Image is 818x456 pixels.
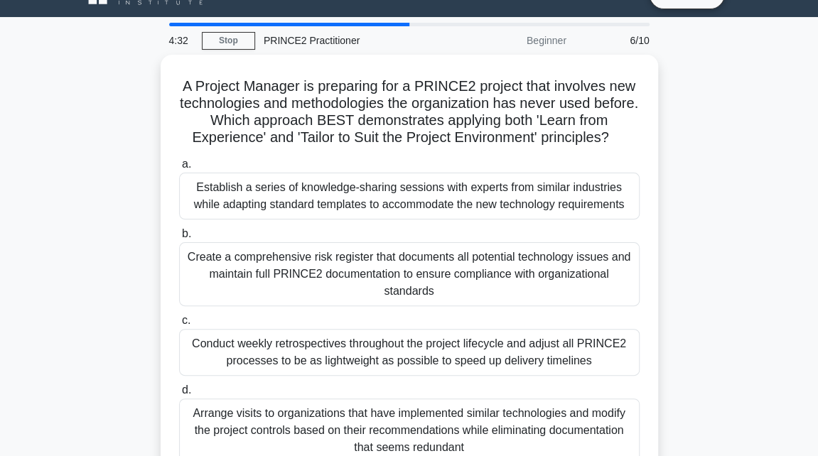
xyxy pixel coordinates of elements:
[182,227,191,239] span: b.
[202,32,255,50] a: Stop
[182,314,190,326] span: c.
[179,173,640,219] div: Establish a series of knowledge-sharing sessions with experts from similar industries while adapt...
[451,26,575,55] div: Beginner
[161,26,202,55] div: 4:32
[179,329,640,376] div: Conduct weekly retrospectives throughout the project lifecycle and adjust all PRINCE2 processes t...
[182,384,191,396] span: d.
[182,158,191,170] span: a.
[575,26,658,55] div: 6/10
[179,242,640,306] div: Create a comprehensive risk register that documents all potential technology issues and maintain ...
[178,77,641,147] h5: A Project Manager is preparing for a PRINCE2 project that involves new technologies and methodolo...
[255,26,451,55] div: PRINCE2 Practitioner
